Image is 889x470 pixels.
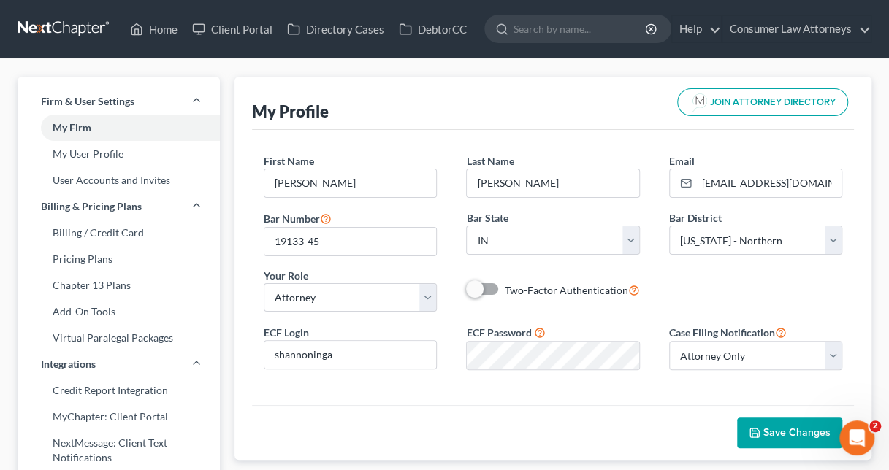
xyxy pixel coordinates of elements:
[18,404,220,430] a: MyChapter: Client Portal
[677,88,848,116] button: JOIN ATTORNEY DIRECTORY
[722,16,871,42] a: Consumer Law Attorneys
[252,101,329,122] div: My Profile
[669,210,722,226] label: Bar District
[264,155,314,167] span: First Name
[264,209,332,227] label: Bar Number
[504,284,627,296] span: Two-Factor Authentication
[18,272,220,298] a: Chapter 13 Plans
[18,220,220,246] a: Billing / Credit Card
[690,92,710,112] img: modern-attorney-logo-488310dd42d0e56951fffe13e3ed90e038bc441dd813d23dff0c9337a977f38e.png
[466,210,508,226] label: Bar State
[280,16,392,42] a: Directory Cases
[869,420,881,432] span: 2
[18,325,220,351] a: Virtual Paralegal Packages
[41,94,134,109] span: Firm & User Settings
[18,88,220,115] a: Firm & User Settings
[467,169,638,197] input: Enter last name...
[18,298,220,325] a: Add-On Tools
[763,426,831,439] span: Save Changes
[18,141,220,167] a: My User Profile
[710,98,836,107] span: JOIN ATTORNEY DIRECTORY
[123,16,185,42] a: Home
[264,325,309,340] label: ECF Login
[18,377,220,404] a: Credit Report Integration
[41,199,142,214] span: Billing & Pricing Plans
[18,246,220,272] a: Pricing Plans
[669,155,695,167] span: Email
[264,228,436,255] input: #
[697,169,842,197] input: Enter email...
[18,351,220,377] a: Integrations
[264,169,436,197] input: Enter first name...
[264,341,436,369] input: Enter ecf login...
[185,16,280,42] a: Client Portal
[514,15,647,42] input: Search by name...
[392,16,474,42] a: DebtorCC
[41,357,96,371] span: Integrations
[264,269,308,282] span: Your Role
[18,115,220,141] a: My Firm
[839,420,874,455] iframe: Intercom live chat
[672,16,721,42] a: Help
[737,417,842,448] button: Save Changes
[466,155,514,167] span: Last Name
[18,167,220,193] a: User Accounts and Invites
[669,323,787,341] label: Case Filing Notification
[18,193,220,220] a: Billing & Pricing Plans
[466,325,531,340] label: ECF Password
